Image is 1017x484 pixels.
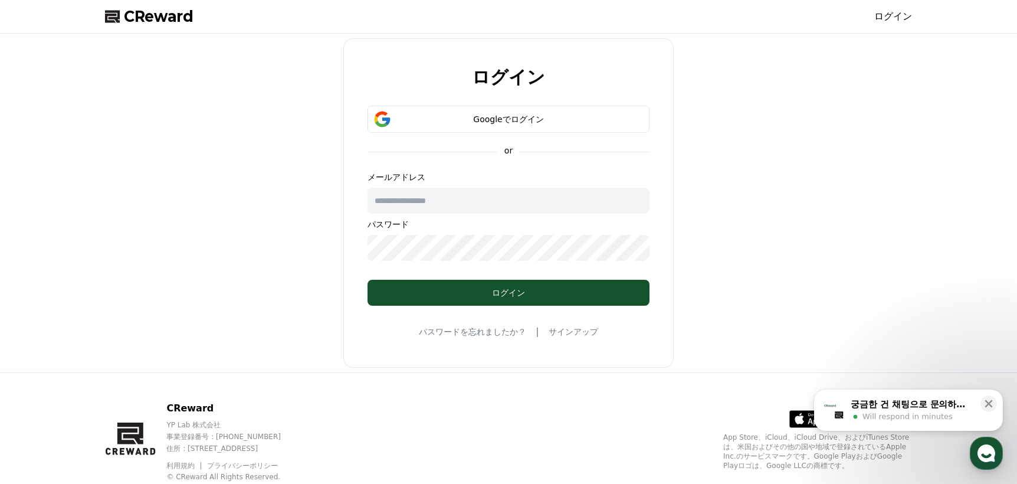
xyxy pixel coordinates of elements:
[549,326,598,338] a: サインアップ
[166,420,304,430] p: YP Lab 株式会社
[166,401,304,416] p: CReward
[166,432,304,442] p: 事業登録番号 : [PHONE_NUMBER]
[368,280,649,306] button: ログイン
[536,325,539,339] span: |
[368,106,649,133] button: Googleでログイン
[166,444,304,453] p: 住所 : [STREET_ADDRESS]
[472,67,545,87] h2: ログイン
[105,7,193,26] a: CReward
[124,7,193,26] span: CReward
[166,462,204,470] a: 利用規約
[497,145,520,156] p: or
[723,433,912,470] p: App Store、iCloud、iCloud Drive、およびiTunes Storeは、米国およびその他の国や地域で登録されているApple Inc.のサービスマークです。Google P...
[385,113,632,125] div: Googleでログイン
[166,472,304,482] p: © CReward All Rights Reserved.
[207,462,278,470] a: プライバシーポリシー
[874,9,912,24] a: ログイン
[391,287,626,299] div: ログイン
[368,218,649,230] p: パスワード
[419,326,526,338] a: パスワードを忘れましたか？
[368,171,649,183] p: メールアドレス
